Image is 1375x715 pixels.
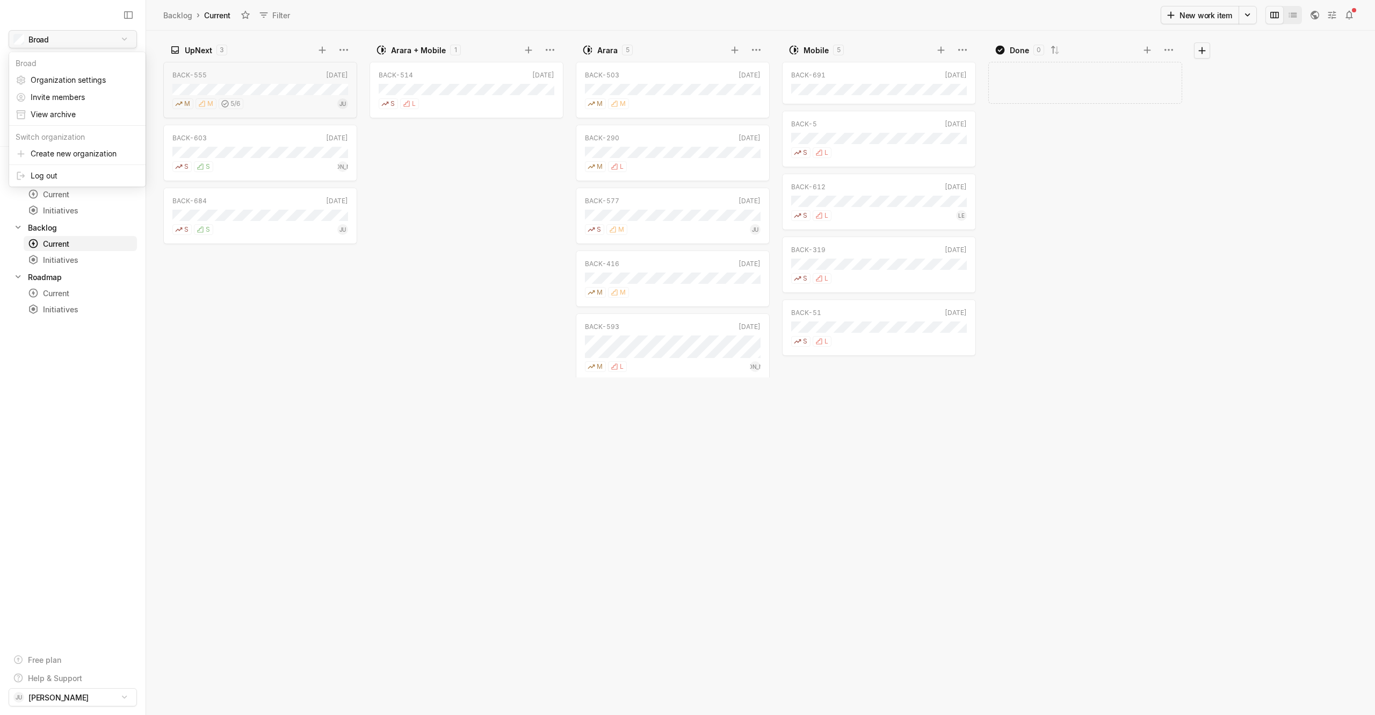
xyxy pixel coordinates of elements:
span: Log out [31,167,139,184]
span: Invite members [31,89,139,106]
span: View archive [31,106,139,123]
div: Switch organization [11,128,143,145]
span: Create new organization [31,145,139,162]
span: Organization settings [31,71,139,89]
div: Broad [11,54,143,71]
